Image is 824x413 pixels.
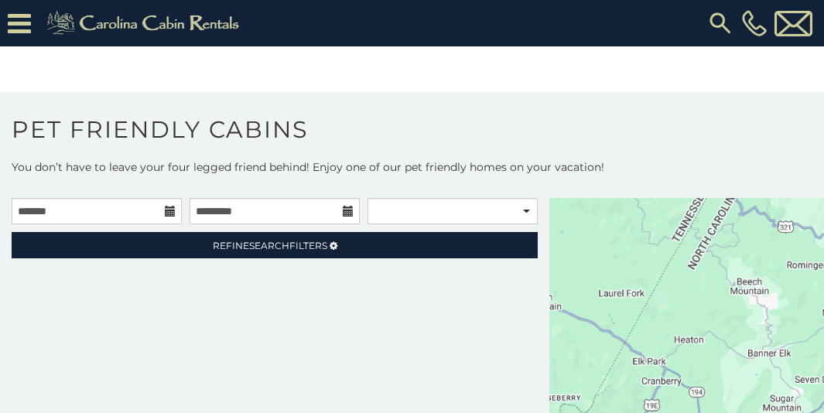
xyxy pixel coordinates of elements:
[39,8,252,39] img: Khaki-logo.png
[706,9,734,37] img: search-regular.svg
[12,232,538,258] a: RefineSearchFilters
[249,240,289,251] span: Search
[213,240,327,251] span: Refine Filters
[738,10,771,36] a: [PHONE_NUMBER]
